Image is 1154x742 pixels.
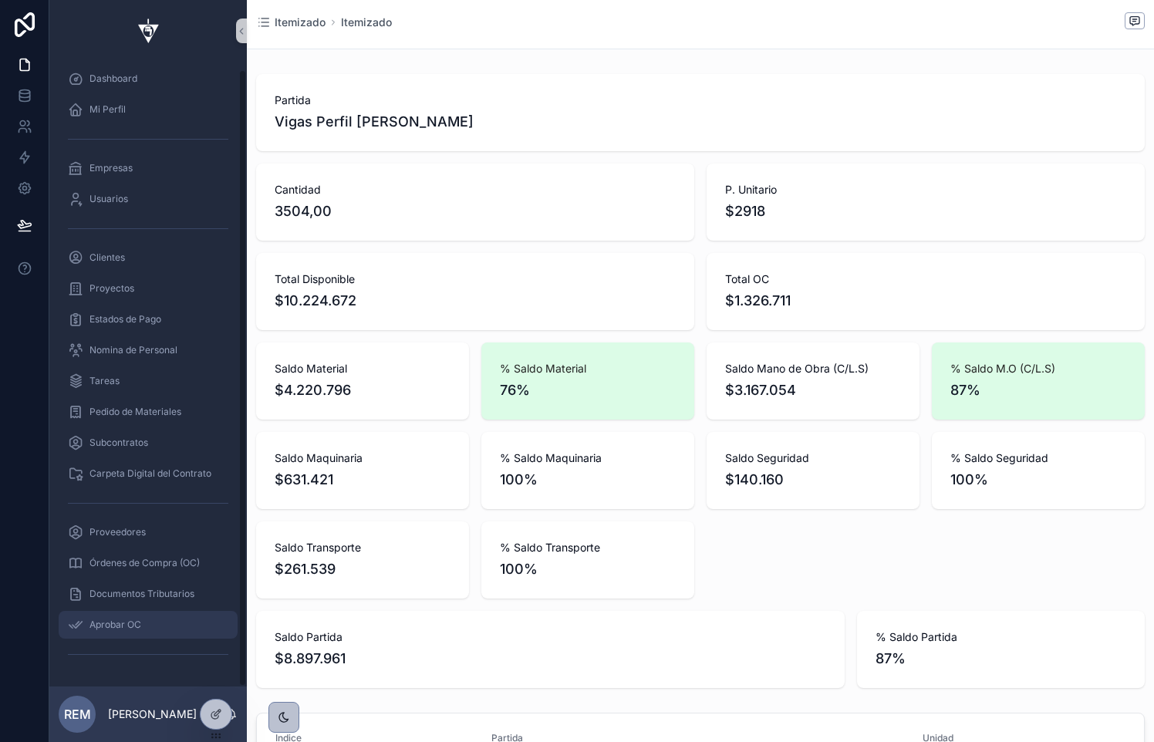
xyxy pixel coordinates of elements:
[725,469,901,491] span: $140.160
[59,580,238,608] a: Documentos Tributarios
[89,73,137,85] span: Dashboard
[89,282,134,295] span: Proyectos
[59,154,238,182] a: Empresas
[725,201,1126,222] span: $2918
[89,588,194,600] span: Documentos Tributarios
[500,558,676,580] span: 100%
[108,707,197,722] p: [PERSON_NAME]
[275,648,826,669] span: $8.897.961
[89,103,126,116] span: Mi Perfil
[89,375,120,387] span: Tareas
[275,201,676,222] span: 3504,00
[59,65,238,93] a: Dashboard
[59,549,238,577] a: Órdenes de Compra (OC)
[950,361,1126,376] span: % Saldo M.O (C/L.S)
[89,162,133,174] span: Empresas
[500,540,676,555] span: % Saldo Transporte
[500,361,676,376] span: % Saldo Material
[59,96,238,123] a: Mi Perfil
[59,185,238,213] a: Usuarios
[49,62,247,686] div: scrollable content
[500,450,676,466] span: % Saldo Maquinaria
[59,398,238,426] a: Pedido de Materiales
[500,379,676,401] span: 76%
[500,469,676,491] span: 100%
[950,469,1126,491] span: 100%
[275,379,450,401] span: $4.220.796
[256,15,326,30] a: Itemizado
[89,437,148,449] span: Subcontratos
[59,611,238,639] a: Aprobar OC
[59,367,238,395] a: Tareas
[725,290,1126,312] span: $1.326.711
[59,429,238,457] a: Subcontratos
[275,290,676,312] span: $10.224.672
[59,305,238,333] a: Estados de Pago
[130,19,167,43] img: App logo
[725,450,901,466] span: Saldo Seguridad
[89,313,161,325] span: Estados de Pago
[725,272,1126,287] span: Total OC
[59,244,238,272] a: Clientes
[59,460,238,487] a: Carpeta Digital del Contrato
[275,469,450,491] span: $631.421
[275,540,450,555] span: Saldo Transporte
[89,406,181,418] span: Pedido de Materiales
[89,467,211,480] span: Carpeta Digital del Contrato
[89,193,128,205] span: Usuarios
[275,93,1126,108] span: Partida
[89,344,177,356] span: Nomina de Personal
[275,361,450,376] span: Saldo Material
[89,619,141,631] span: Aprobar OC
[275,629,826,645] span: Saldo Partida
[876,629,1126,645] span: % Saldo Partida
[59,275,238,302] a: Proyectos
[725,182,1126,197] span: P. Unitario
[64,705,91,723] span: REM
[275,182,676,197] span: Cantidad
[725,379,901,401] span: $3.167.054
[59,518,238,546] a: Proveedores
[950,379,1126,401] span: 87%
[275,15,326,30] span: Itemizado
[59,336,238,364] a: Nomina de Personal
[89,251,125,264] span: Clientes
[950,450,1126,466] span: % Saldo Seguridad
[275,272,676,287] span: Total Disponible
[876,648,1126,669] span: 87%
[89,557,200,569] span: Órdenes de Compra (OC)
[89,526,146,538] span: Proveedores
[341,15,392,30] a: Itemizado
[725,361,901,376] span: Saldo Mano de Obra (C/L.S)
[275,111,1126,133] span: Vigas Perfil [PERSON_NAME]
[275,558,450,580] span: $261.539
[275,450,450,466] span: Saldo Maquinaria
